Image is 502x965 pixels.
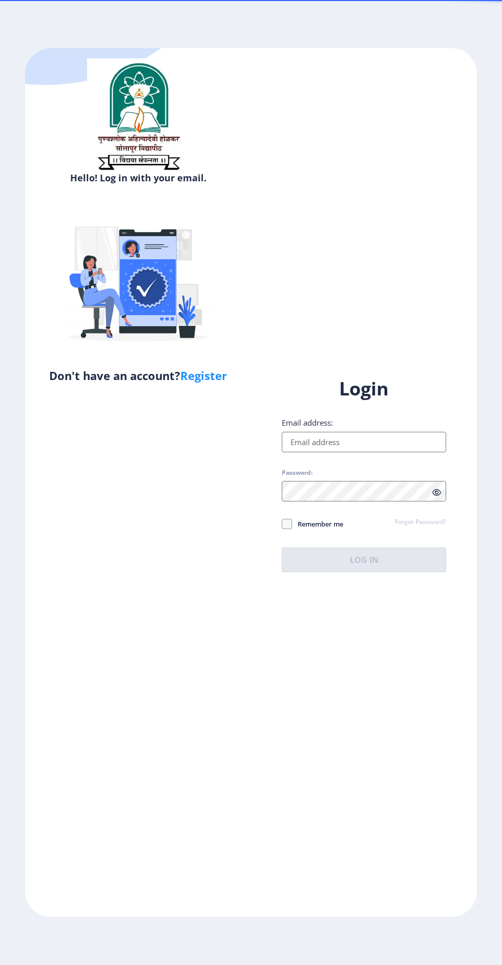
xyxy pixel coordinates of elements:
[33,367,243,384] h5: Don't have an account?
[395,518,446,527] a: Forgot Password?
[282,376,446,401] h1: Login
[33,172,243,184] h6: Hello! Log in with your email.
[282,417,333,428] label: Email address:
[282,432,446,452] input: Email address
[87,58,190,174] img: sulogo.png
[180,368,227,383] a: Register
[282,548,446,572] button: Log In
[282,469,312,477] label: Password:
[292,518,343,530] span: Remember me
[49,188,228,367] img: Verified-rafiki.svg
